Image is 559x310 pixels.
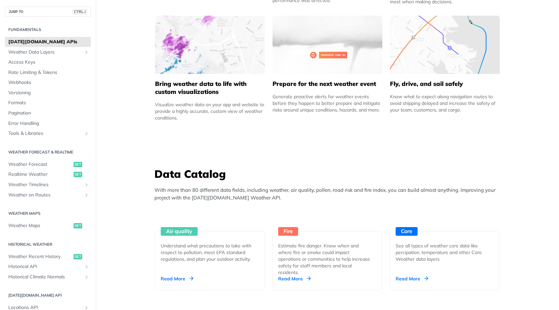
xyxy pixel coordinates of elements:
[161,242,254,262] div: Understand what precautions to take with respect to pollution, meet EPA standard regulations, and...
[84,131,89,136] button: Show subpages for Tools & Libraries
[84,264,89,269] button: Show subpages for Historical API
[8,39,89,45] span: [DATE][DOMAIN_NAME] APIs
[278,227,298,236] div: Fire
[8,110,89,117] span: Pagination
[8,69,89,76] span: Rate Limiting & Tokens
[155,80,265,96] h5: Bring weather data to life with custom visualizations
[390,80,500,88] h5: Fly, drive, and sail safely
[390,16,500,74] img: 994b3d6-mask-group-32x.svg
[74,254,82,259] span: get
[154,186,504,201] p: With more than 80 different data fields, including weather, air quality, pollen, road risk and fi...
[396,227,418,236] div: Core
[5,88,91,98] a: Versioning
[8,263,82,270] span: Historical API
[8,192,82,198] span: Weather on Routes
[5,57,91,67] a: Access Keys
[5,27,91,33] h2: Fundamentals
[74,172,82,177] span: get
[5,159,91,169] a: Weather Forecastget
[73,9,87,14] span: CTRL-/
[5,169,91,179] a: Realtime Weatherget
[84,182,89,187] button: Show subpages for Weather Timelines
[84,274,89,280] button: Show subpages for Historical Climate Normals
[5,221,91,231] a: Weather Mapsget
[5,190,91,200] a: Weather on RoutesShow subpages for Weather on Routes
[387,206,502,290] a: Core See all types of weather core data like percipation, temperature and other Core Weather data...
[8,120,89,127] span: Error Handling
[5,252,91,262] a: Weather Recent Historyget
[5,98,91,108] a: Formats
[278,275,311,282] div: Read More
[8,59,89,66] span: Access Keys
[5,180,91,190] a: Weather TimelinesShow subpages for Weather Timelines
[5,149,91,155] h2: Weather Forecast & realtime
[8,274,82,280] span: Historical Climate Normals
[8,171,72,178] span: Realtime Weather
[8,181,82,188] span: Weather Timelines
[5,7,91,17] button: JUMP TOCTRL-/
[161,275,193,282] div: Read More
[273,16,382,74] img: 2c0a313-group-496-12x.svg
[5,241,91,247] h2: Historical Weather
[390,93,500,113] div: Know what to expect along navigation routes to avoid shipping delayed and increase the safety of ...
[270,206,385,290] a: Fire Estimate fire danger. Know when and where fire or smoke could impact operations or communiti...
[5,68,91,78] a: Rate Limiting & Tokens
[396,242,489,262] div: See all types of weather core data like percipation, temperature and other Core Weather data layers
[152,206,268,290] a: Air quality Understand what precautions to take with respect to pollution, meet EPA standard regu...
[8,130,82,137] span: Tools & Libraries
[8,79,89,86] span: Webhooks
[5,108,91,118] a: Pagination
[74,223,82,228] span: get
[5,129,91,139] a: Tools & LibrariesShow subpages for Tools & Libraries
[278,242,371,276] div: Estimate fire danger. Know when and where fire or smoke could impact operations or communities to...
[8,222,72,229] span: Weather Maps
[5,262,91,272] a: Historical APIShow subpages for Historical API
[8,253,72,260] span: Weather Recent History
[5,210,91,216] h2: Weather Maps
[5,272,91,282] a: Historical Climate NormalsShow subpages for Historical Climate Normals
[154,166,504,181] h3: Data Catalog
[84,50,89,55] button: Show subpages for Weather Data Layers
[8,49,82,56] span: Weather Data Layers
[155,101,265,121] div: Visualize weather data on your app and website to provide a highly accurate, custom view of weath...
[5,37,91,47] a: [DATE][DOMAIN_NAME] APIs
[8,100,89,106] span: Formats
[84,192,89,198] button: Show subpages for Weather on Routes
[74,162,82,167] span: get
[8,161,72,168] span: Weather Forecast
[5,119,91,129] a: Error Handling
[273,93,382,113] div: Generate proactive alerts for weather events before they happen to better prepare and mitigate ri...
[5,47,91,57] a: Weather Data LayersShow subpages for Weather Data Layers
[8,90,89,96] span: Versioning
[161,227,198,236] div: Air quality
[273,80,382,88] h5: Prepare for the next weather event
[396,275,428,282] div: Read More
[155,16,265,74] img: 4463876-group-4982x.svg
[5,78,91,88] a: Webhooks
[5,292,91,298] h2: [DATE][DOMAIN_NAME] API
